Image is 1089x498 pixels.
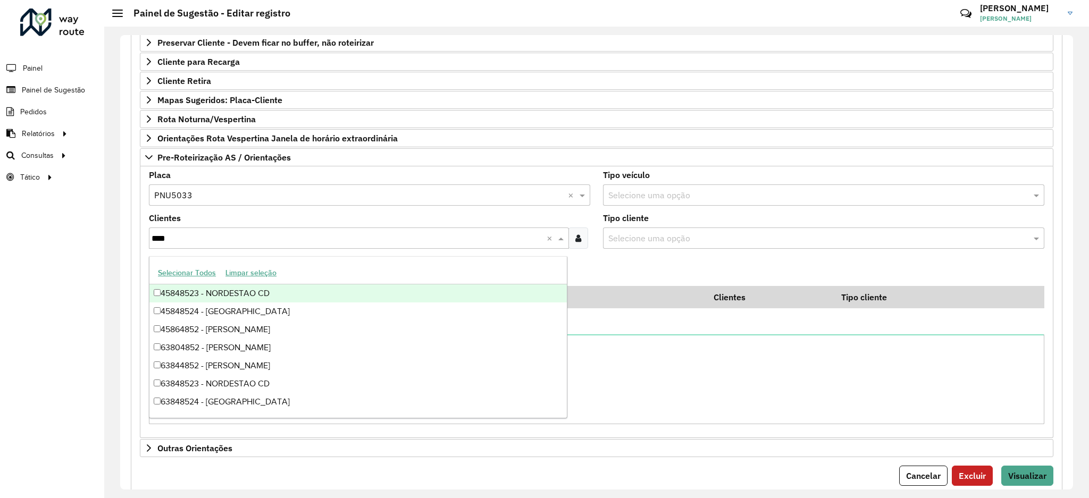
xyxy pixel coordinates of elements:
label: Clientes [149,212,181,224]
div: 63848523 - NORDESTAO CD [149,375,567,393]
span: Outras Orientações [157,444,232,452]
span: Clear all [568,189,577,201]
span: [PERSON_NAME] [980,14,1060,23]
h2: Painel de Sugestão - Editar registro [123,7,290,19]
a: Rota Noturna/Vespertina [140,110,1053,128]
button: Cancelar [899,466,948,486]
div: 63848524 - [GEOGRAPHIC_DATA] [149,393,567,411]
span: Excluir [959,470,986,481]
span: Pre-Roteirização AS / Orientações [157,153,291,162]
div: Pre-Roteirização AS / Orientações [140,166,1053,438]
div: 45864852 - [PERSON_NAME] [149,320,567,339]
label: Tipo cliente [603,212,649,224]
a: Cliente Retira [140,72,1053,90]
span: Mapas Sugeridos: Placa-Cliente [157,96,282,104]
ng-dropdown-panel: Options list [149,256,567,418]
span: Painel [23,63,43,74]
button: Limpar seleção [221,265,281,281]
span: Cliente para Recarga [157,57,240,66]
div: 63804852 - [PERSON_NAME] [149,339,567,357]
a: Cliente para Recarga [140,53,1053,71]
button: Visualizar [1001,466,1053,486]
a: Pre-Roteirização AS / Orientações [140,148,1053,166]
span: Rota Noturna/Vespertina [157,115,256,123]
span: Orientações Rota Vespertina Janela de horário extraordinária [157,134,398,142]
h3: [PERSON_NAME] [980,3,1060,13]
span: Cliente Retira [157,77,211,85]
label: Placa [149,168,171,181]
a: Contato Rápido [954,2,977,25]
span: Tático [20,172,40,183]
span: Preservar Cliente - Devem ficar no buffer, não roteirizar [157,38,374,47]
span: Pedidos [20,106,47,117]
span: Visualizar [1008,470,1046,481]
div: 45848524 - [GEOGRAPHIC_DATA] [149,302,567,320]
div: 63844852 - [PERSON_NAME] [149,357,567,375]
a: Preservar Cliente - Devem ficar no buffer, não roteirizar [140,33,1053,52]
th: Tipo cliente [834,286,999,308]
div: 63848526 - [PERSON_NAME] [149,411,567,429]
span: Consultas [21,150,54,161]
button: Excluir [952,466,993,486]
span: Clear all [547,232,556,244]
span: Painel de Sugestão [22,85,85,96]
a: Mapas Sugeridos: Placa-Cliente [140,91,1053,109]
span: Relatórios [22,128,55,139]
span: Cancelar [906,470,941,481]
a: Orientações Rota Vespertina Janela de horário extraordinária [140,129,1053,147]
a: Outras Orientações [140,439,1053,457]
div: 45848523 - NORDESTAO CD [149,284,567,302]
th: Clientes [706,286,834,308]
label: Tipo veículo [603,168,650,181]
button: Selecionar Todos [153,265,221,281]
